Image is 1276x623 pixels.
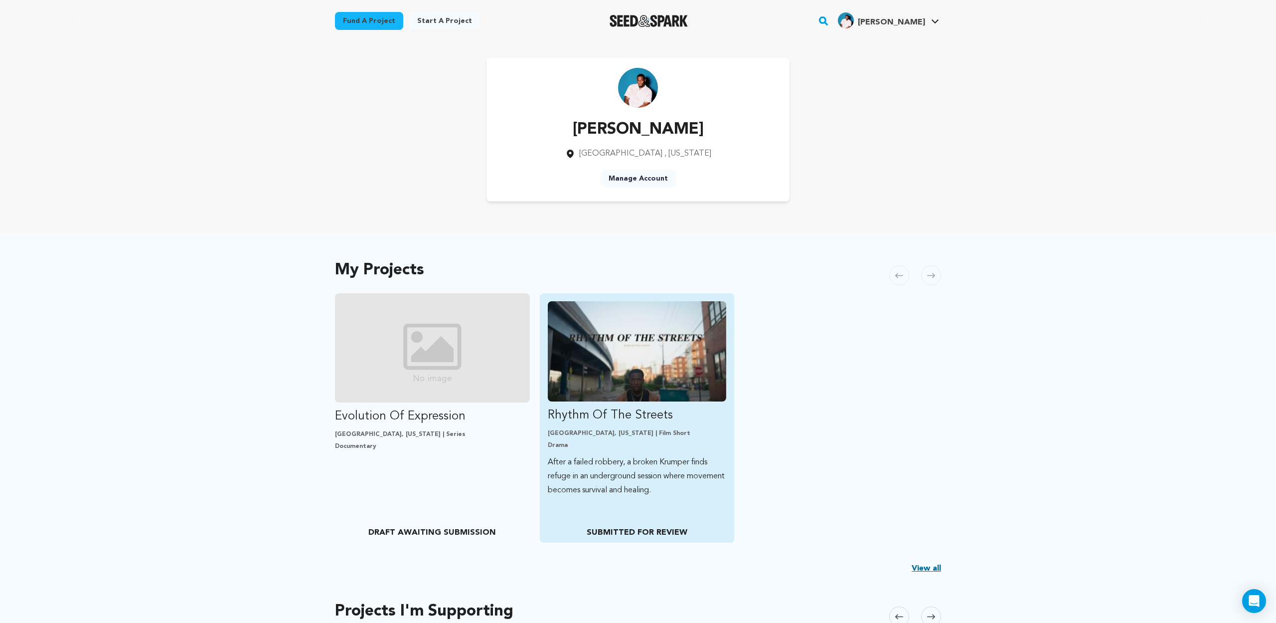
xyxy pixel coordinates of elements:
img: Seed&Spark Logo Dark Mode [610,15,688,27]
p: Evolution Of Expression [335,409,530,424]
div: Conrad M.'s Profile [838,12,925,28]
a: View all [912,563,941,575]
a: Start a project [409,12,480,30]
a: Fund Rhythm Of The Streets [548,301,727,497]
a: Manage Account [601,170,676,188]
img: https://seedandspark-static.s3.us-east-2.amazonaws.com/images/User/002/239/805/medium/74de8a38eed... [618,68,658,108]
img: 74de8a38eed53438.jpg [838,12,854,28]
span: Conrad M.'s Profile [836,10,941,31]
h2: Projects I'm Supporting [335,605,513,619]
p: Drama [548,441,727,449]
a: Conrad M.'s Profile [836,10,941,28]
p: Rhythm Of The Streets [548,408,727,423]
a: Seed&Spark Homepage [610,15,688,27]
p: After a failed robbery, a broken Krumper finds refuge in an underground session where movement be... [548,455,727,497]
a: Fund a project [335,12,403,30]
div: Open Intercom Messenger [1242,589,1266,613]
span: , [US_STATE] [664,150,711,158]
p: [PERSON_NAME] [565,118,711,142]
p: SUBMITTED FOR REVIEW [548,527,726,539]
p: [GEOGRAPHIC_DATA], [US_STATE] | Film Short [548,429,727,437]
p: Documentary [335,442,530,450]
h2: My Projects [335,263,424,277]
p: DRAFT AWAITING SUBMISSION [335,527,530,539]
p: [GEOGRAPHIC_DATA], [US_STATE] | Series [335,430,530,438]
span: [PERSON_NAME] [858,18,925,26]
span: [GEOGRAPHIC_DATA] [579,150,662,158]
a: Fund Evolution Of Expression [335,293,530,456]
